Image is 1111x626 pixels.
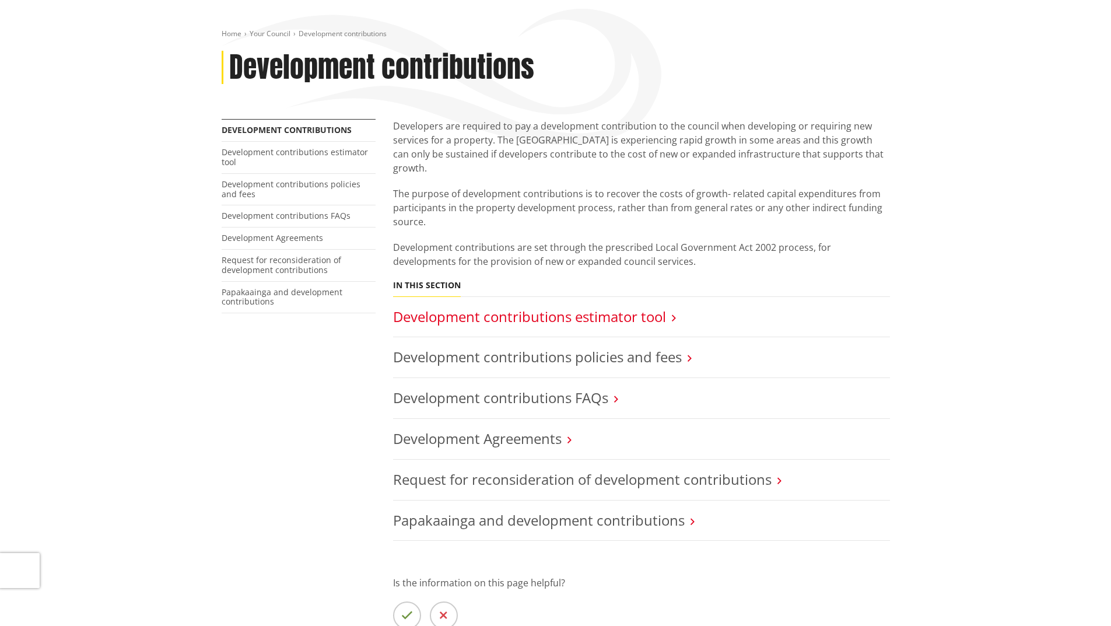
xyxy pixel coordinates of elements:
[250,29,290,39] a: Your Council
[393,470,772,489] a: Request for reconsideration of development contributions
[222,146,368,167] a: Development contributions estimator tool
[393,187,890,229] p: The purpose of development contributions is to recover the costs of growth- related capital expen...
[222,29,890,39] nav: breadcrumb
[222,179,360,200] a: Development contributions policies and fees
[222,254,341,275] a: Request for reconsideration of development contributions
[222,210,351,221] a: Development contributions FAQs
[222,29,241,39] a: Home
[393,388,608,407] a: Development contributions FAQs
[222,286,342,307] a: Papakaainga and development contributions
[393,240,890,268] p: Development contributions are set through the prescribed Local Government Act 2002 process, for d...
[393,347,682,366] a: Development contributions policies and fees
[393,307,666,326] a: Development contributions estimator tool
[222,232,323,243] a: Development Agreements
[393,281,461,291] h5: In this section
[229,51,534,85] h1: Development contributions
[393,510,685,530] a: Papakaainga and development contributions
[393,576,890,590] p: Is the information on this page helpful?
[393,429,562,448] a: Development Agreements
[299,29,387,39] span: Development contributions
[393,119,890,175] p: Developers are required to pay a development contribution to the council when developing or requi...
[1057,577,1099,619] iframe: Messenger Launcher
[222,124,352,135] a: Development contributions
